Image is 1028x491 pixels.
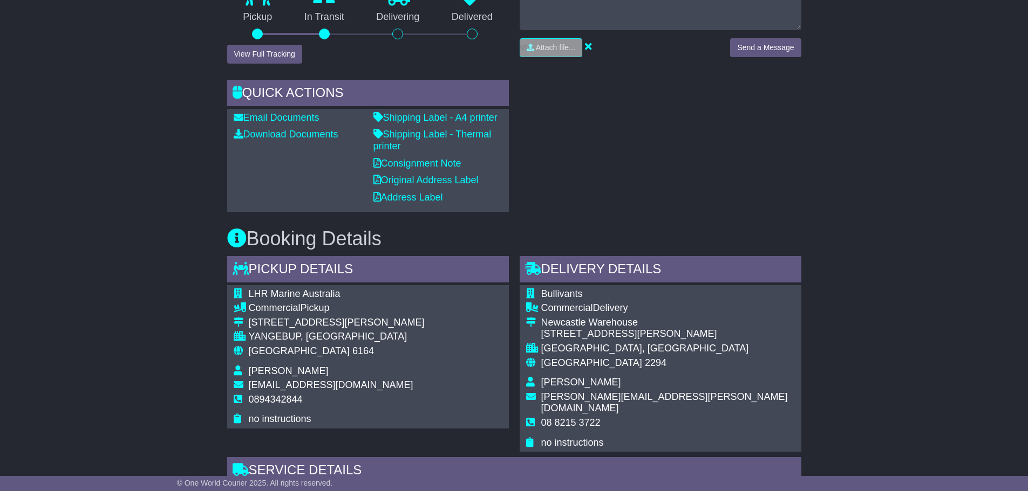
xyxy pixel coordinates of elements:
span: [PERSON_NAME] [249,365,329,376]
a: Address Label [373,192,443,203]
span: [EMAIL_ADDRESS][DOMAIN_NAME] [249,379,413,390]
p: Delivering [360,11,436,23]
a: Shipping Label - Thermal printer [373,129,492,151]
span: Commercial [541,302,593,313]
span: 08 8215 3722 [541,417,601,428]
span: [GEOGRAPHIC_DATA] [249,345,350,356]
span: [PERSON_NAME][EMAIL_ADDRESS][PERSON_NAME][DOMAIN_NAME] [541,391,788,414]
span: 2294 [645,357,666,368]
span: Bullivants [541,288,583,299]
p: Pickup [227,11,289,23]
div: Newcastle Warehouse [541,317,795,329]
span: [GEOGRAPHIC_DATA] [541,357,642,368]
div: Quick Actions [227,80,509,109]
div: Service Details [227,457,801,486]
a: Download Documents [234,129,338,140]
div: [GEOGRAPHIC_DATA], [GEOGRAPHIC_DATA] [541,343,795,355]
button: Send a Message [730,38,801,57]
span: [PERSON_NAME] [541,377,621,388]
div: Pickup Details [227,256,509,285]
span: 0894342844 [249,394,303,405]
a: Shipping Label - A4 printer [373,112,498,123]
div: Delivery [541,302,795,314]
span: no instructions [249,413,311,424]
span: © One World Courier 2025. All rights reserved. [177,479,333,487]
span: Commercial [249,302,301,313]
h3: Booking Details [227,228,801,250]
a: Original Address Label [373,175,479,185]
div: [STREET_ADDRESS][PERSON_NAME] [249,317,425,329]
div: [STREET_ADDRESS][PERSON_NAME] [541,328,795,340]
div: YANGEBUP, [GEOGRAPHIC_DATA] [249,331,425,343]
a: Email Documents [234,112,319,123]
a: Consignment Note [373,158,461,169]
div: Pickup [249,302,425,314]
span: LHR Marine Australia [249,288,341,299]
button: View Full Tracking [227,45,302,64]
p: Delivered [435,11,509,23]
p: In Transit [288,11,360,23]
span: 6164 [352,345,374,356]
div: Delivery Details [520,256,801,285]
span: no instructions [541,437,604,448]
